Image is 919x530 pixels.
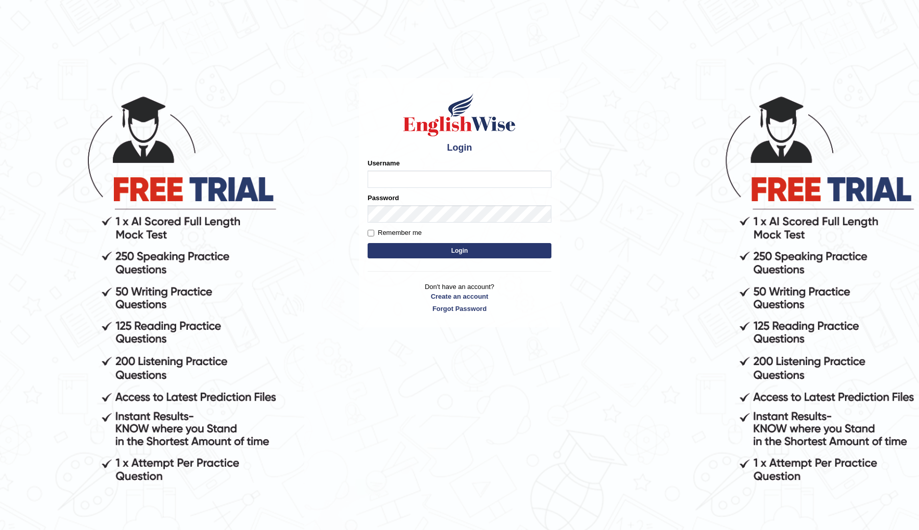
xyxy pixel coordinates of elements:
[368,158,400,168] label: Username
[368,304,551,314] a: Forgot Password
[368,282,551,314] p: Don't have an account?
[368,243,551,258] button: Login
[368,143,551,153] h4: Login
[368,228,422,238] label: Remember me
[368,292,551,301] a: Create an account
[368,230,374,236] input: Remember me
[368,193,399,203] label: Password
[401,92,518,138] img: Logo of English Wise sign in for intelligent practice with AI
